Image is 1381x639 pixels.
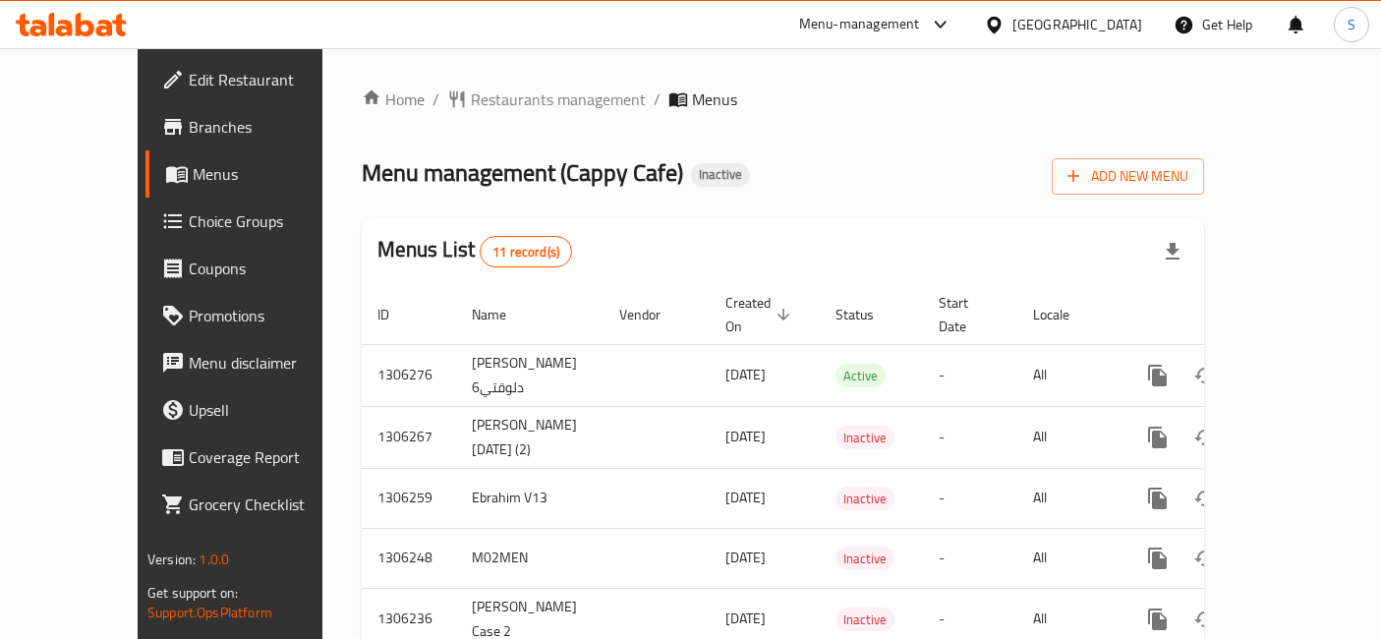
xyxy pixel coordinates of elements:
[725,291,796,338] span: Created On
[835,608,894,631] div: Inactive
[835,365,886,387] span: Active
[619,303,686,326] span: Vendor
[1017,344,1119,406] td: All
[1033,303,1095,326] span: Locale
[377,235,572,267] h2: Menus List
[725,424,766,449] span: [DATE]
[145,434,369,481] a: Coverage Report
[939,291,994,338] span: Start Date
[1134,535,1181,582] button: more
[1017,468,1119,528] td: All
[923,344,1017,406] td: -
[145,245,369,292] a: Coupons
[145,198,369,245] a: Choice Groups
[456,344,604,406] td: [PERSON_NAME] دلوقتي6
[472,303,532,326] span: Name
[725,362,766,387] span: [DATE]
[1067,164,1188,189] span: Add New Menu
[145,150,369,198] a: Menus
[1181,475,1229,522] button: Change Status
[835,426,894,449] div: Inactive
[362,528,456,588] td: 1306248
[923,468,1017,528] td: -
[456,528,604,588] td: M02MEN
[145,339,369,386] a: Menu disclaimer
[799,13,920,36] div: Menu-management
[189,304,353,327] span: Promotions
[725,485,766,510] span: [DATE]
[362,87,425,111] a: Home
[189,209,353,233] span: Choice Groups
[691,166,750,183] span: Inactive
[654,87,661,111] li: /
[835,548,894,570] span: Inactive
[447,87,646,111] a: Restaurants management
[1017,528,1119,588] td: All
[1134,352,1181,399] button: more
[1134,414,1181,461] button: more
[189,257,353,280] span: Coupons
[362,150,683,195] span: Menu management ( Cappy Cafe )
[145,386,369,434] a: Upsell
[725,545,766,570] span: [DATE]
[1181,535,1229,582] button: Change Status
[432,87,439,111] li: /
[145,103,369,150] a: Branches
[835,609,894,631] span: Inactive
[199,547,229,572] span: 1.0.0
[835,427,894,449] span: Inactive
[481,243,571,261] span: 11 record(s)
[189,115,353,139] span: Branches
[835,547,894,570] div: Inactive
[362,344,456,406] td: 1306276
[145,292,369,339] a: Promotions
[835,303,899,326] span: Status
[691,163,750,187] div: Inactive
[1348,14,1355,35] span: S
[189,68,353,91] span: Edit Restaurant
[835,364,886,387] div: Active
[456,406,604,468] td: [PERSON_NAME] [DATE] (2)
[147,600,272,625] a: Support.OpsPlatform
[725,606,766,631] span: [DATE]
[147,547,196,572] span: Version:
[1012,14,1142,35] div: [GEOGRAPHIC_DATA]
[1134,475,1181,522] button: more
[377,303,415,326] span: ID
[145,481,369,528] a: Grocery Checklist
[147,580,238,606] span: Get support on:
[923,406,1017,468] td: -
[923,528,1017,588] td: -
[480,236,572,267] div: Total records count
[189,493,353,516] span: Grocery Checklist
[189,351,353,375] span: Menu disclaimer
[1052,158,1204,195] button: Add New Menu
[692,87,737,111] span: Menus
[1181,352,1229,399] button: Change Status
[835,487,894,510] div: Inactive
[471,87,646,111] span: Restaurants management
[1017,406,1119,468] td: All
[835,488,894,510] span: Inactive
[189,398,353,422] span: Upsell
[1181,414,1229,461] button: Change Status
[1149,228,1196,275] div: Export file
[362,87,1204,111] nav: breadcrumb
[193,162,353,186] span: Menus
[456,468,604,528] td: Ebrahim V13
[145,56,369,103] a: Edit Restaurant
[362,468,456,528] td: 1306259
[362,406,456,468] td: 1306267
[1119,285,1339,345] th: Actions
[189,445,353,469] span: Coverage Report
